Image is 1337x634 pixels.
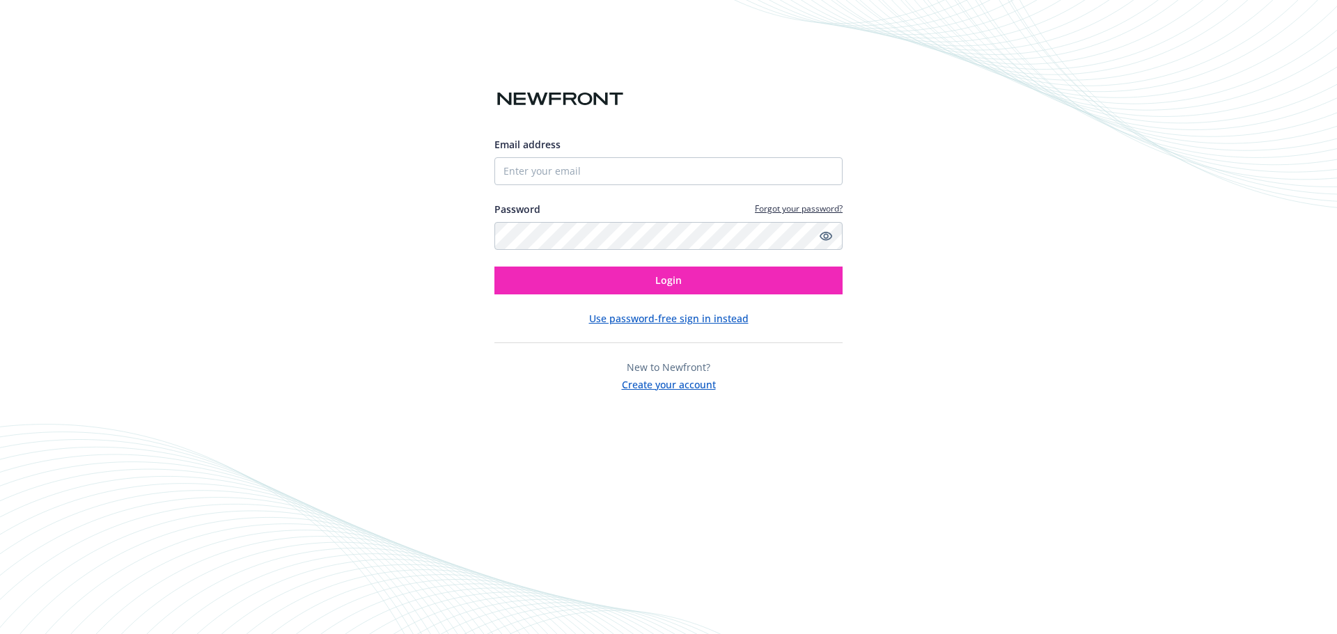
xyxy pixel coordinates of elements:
[589,311,749,326] button: Use password-free sign in instead
[622,374,716,392] button: Create your account
[494,87,626,111] img: Newfront logo
[627,360,710,374] span: New to Newfront?
[818,228,834,244] a: Show password
[494,222,843,250] input: Enter your password
[655,274,682,287] span: Login
[494,138,561,151] span: Email address
[494,202,540,216] label: Password
[755,203,843,214] a: Forgot your password?
[494,267,843,294] button: Login
[494,157,843,185] input: Enter your email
